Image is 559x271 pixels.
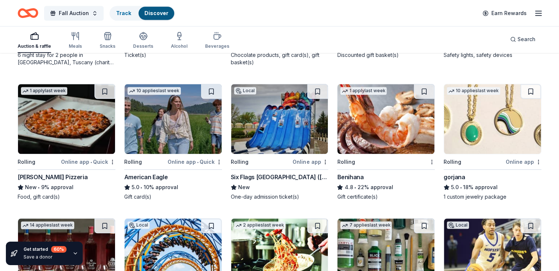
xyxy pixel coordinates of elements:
div: 7 applies last week [340,221,392,229]
img: Image for American Eagle [125,84,222,154]
span: Search [517,35,535,44]
div: 60 % [51,246,67,253]
div: 10 applies last week [128,87,181,95]
div: Online app [506,157,541,166]
button: Alcohol [171,29,187,53]
a: Discover [144,10,168,16]
div: Rolling [337,158,355,166]
div: 10 applies last week [447,87,500,95]
div: Save a donor [24,254,67,260]
div: Local [234,87,256,94]
button: Meals [69,29,82,53]
div: Get started [24,246,67,253]
span: New [25,183,37,192]
div: Online app Quick [168,157,222,166]
span: • [460,184,462,190]
div: gorjana [444,173,465,181]
div: One-day admission ticket(s) [231,193,329,200]
div: Beverages [205,43,229,49]
a: Image for Benihana1 applylast weekRollingBenihana4.8•22% approvalGift certificate(s) [337,84,435,200]
span: New [238,183,250,192]
div: 1 apply last week [21,87,67,95]
div: Local [128,221,150,229]
img: Image for Six Flags Darien Lake (Corfu) [231,84,328,154]
div: Benihana [337,173,363,181]
span: • [140,184,142,190]
a: Track [116,10,131,16]
div: Rolling [231,158,248,166]
div: Discounted gift basket(s) [337,51,435,59]
div: Rolling [124,158,142,166]
div: 6 night stay for 2 people in [GEOGRAPHIC_DATA], Tuscany (charity rate is $1380; retails at $2200;... [18,51,115,66]
div: Alcohol [171,43,187,49]
div: 1 custom jewelry package [444,193,541,200]
div: Ticket(s) [124,51,222,59]
div: Six Flags [GEOGRAPHIC_DATA] ([GEOGRAPHIC_DATA]) [231,173,329,181]
div: 14 applies last week [21,221,74,229]
div: Meals [69,43,82,49]
button: TrackDiscover [110,6,175,21]
div: Food, gift card(s) [18,193,115,200]
a: Image for American Eagle10 applieslast weekRollingOnline app•QuickAmerican Eagle5.0•10% approvalG... [124,84,222,200]
span: 5.0 [451,183,459,192]
div: Online app Quick [61,157,115,166]
div: Desserts [133,43,153,49]
div: Snacks [100,43,115,49]
span: • [90,159,92,165]
span: 5.0 [132,183,139,192]
img: Image for Benihana [337,84,434,154]
div: 1 apply last week [340,87,387,95]
button: Beverages [205,29,229,53]
img: Image for Pepe's Pizzeria [18,84,115,154]
div: Auction & raffle [18,43,51,49]
button: Desserts [133,29,153,53]
span: Fall Auction [59,9,89,18]
div: Safety lights, safety devices [444,51,541,59]
div: 10% approval [124,183,222,192]
div: Rolling [444,158,461,166]
div: 18% approval [444,183,541,192]
span: • [38,184,40,190]
div: Gift card(s) [124,193,222,200]
button: Auction & raffle [18,29,51,53]
div: 22% approval [337,183,435,192]
div: Local [447,221,469,229]
div: American Eagle [124,173,168,181]
a: Image for Pepe's Pizzeria1 applylast weekRollingOnline app•Quick[PERSON_NAME] PizzeriaNew•9% appr... [18,84,115,200]
a: Home [18,4,38,22]
button: Snacks [100,29,115,53]
a: Image for Six Flags Darien Lake (Corfu)LocalRollingOnline appSix Flags [GEOGRAPHIC_DATA] ([GEOGRA... [231,84,329,200]
div: 9% approval [18,183,115,192]
a: Image for gorjana10 applieslast weekRollingOnline appgorjana5.0•18% approval1 custom jewelry package [444,84,541,200]
button: Fall Auction [44,6,104,21]
span: • [197,159,198,165]
div: 2 applies last week [234,221,286,229]
div: Rolling [18,158,35,166]
div: [PERSON_NAME] Pizzeria [18,173,87,181]
span: • [354,184,356,190]
img: Image for gorjana [444,84,541,154]
span: 4.8 [344,183,353,192]
button: Search [504,32,541,47]
div: Online app [293,157,328,166]
div: Chocolate products, gift card(s), gift basket(s) [231,51,329,66]
a: Earn Rewards [478,7,531,20]
div: Gift certificate(s) [337,193,435,200]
